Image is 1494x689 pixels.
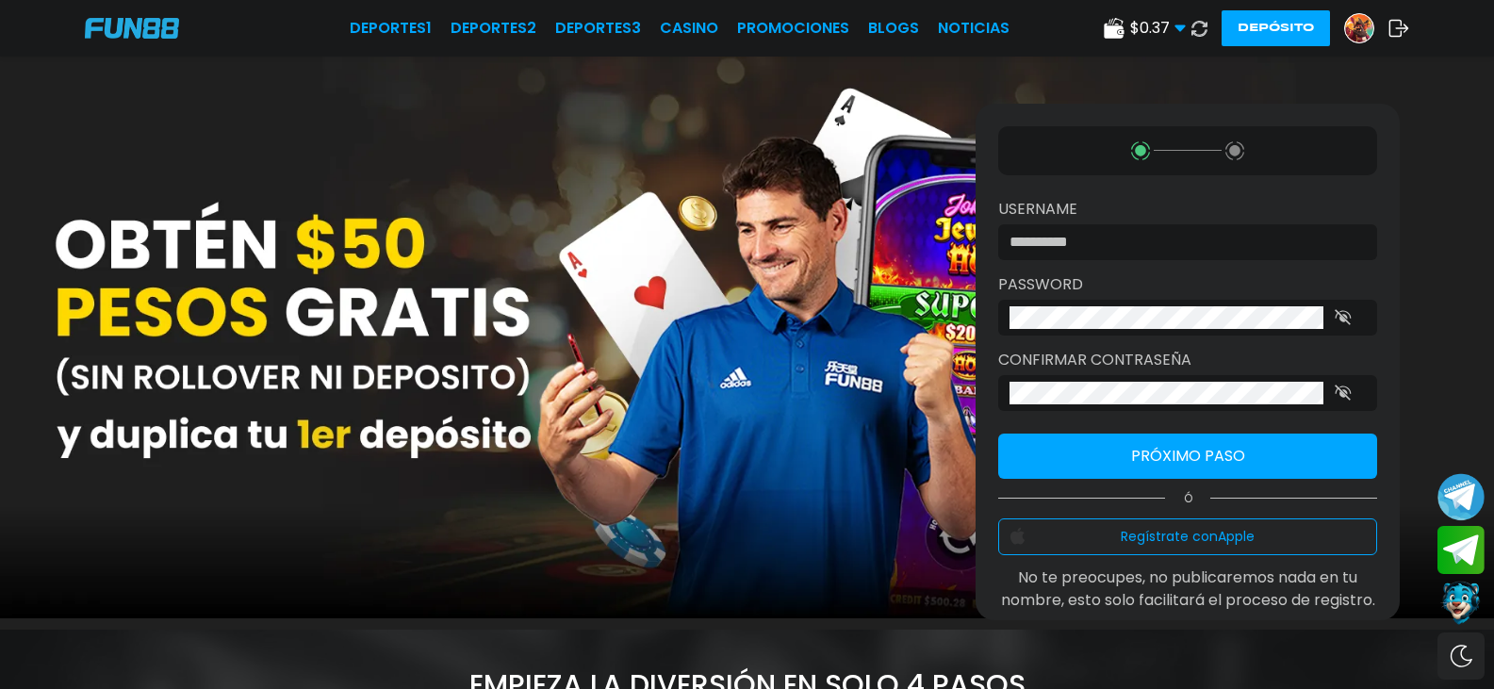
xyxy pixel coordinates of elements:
a: Deportes1 [350,17,432,40]
a: Promociones [737,17,849,40]
p: No te preocupes, no publicaremos nada en tu nombre, esto solo facilitará el proceso de registro. [998,566,1377,612]
a: NOTICIAS [938,17,1010,40]
a: BLOGS [868,17,919,40]
button: Depósito [1222,10,1330,46]
label: password [998,273,1377,296]
a: Deportes2 [451,17,536,40]
button: Join telegram [1437,526,1485,575]
button: Join telegram channel [1437,472,1485,521]
a: Deportes3 [555,17,641,40]
a: Avatar [1344,13,1388,43]
img: Avatar [1345,14,1373,42]
div: Switch theme [1437,632,1485,680]
img: Company Logo [85,18,179,39]
button: Próximo paso [998,434,1377,479]
p: Ó [998,490,1377,507]
label: Confirmar contraseña [998,349,1377,371]
span: $ 0.37 [1130,17,1186,40]
button: Contact customer service [1437,579,1485,628]
a: CASINO [660,17,718,40]
label: username [998,198,1377,221]
button: Regístrate conApple [998,518,1377,555]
